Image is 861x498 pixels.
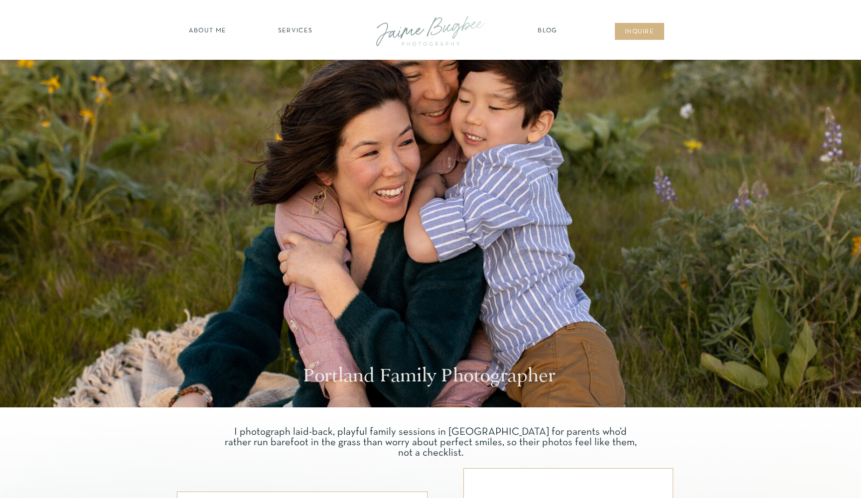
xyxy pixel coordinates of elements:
a: SERVICES [267,26,323,36]
a: Blog [535,26,560,36]
h1: Portland Family Photographer [303,365,558,390]
p: I photograph laid-back, playful family sessions in [GEOGRAPHIC_DATA] for parents who’d rather run... [221,427,640,449]
a: about ME [186,26,229,36]
a: inqUIre [619,27,660,37]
